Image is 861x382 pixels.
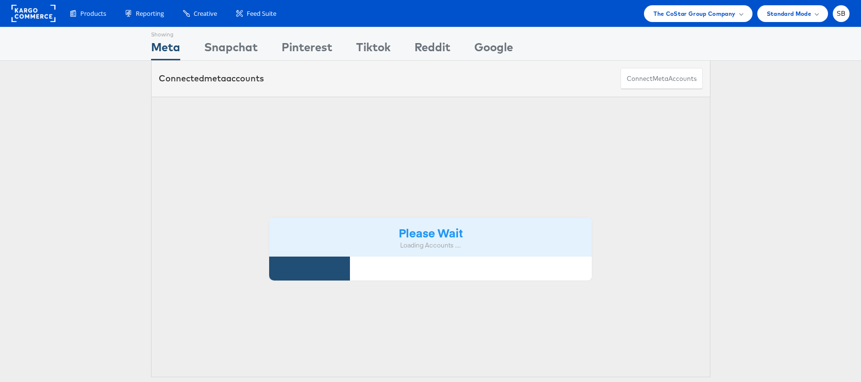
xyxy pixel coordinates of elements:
[767,9,811,19] span: Standard Mode
[654,9,735,19] span: The CoStar Group Company
[282,39,332,60] div: Pinterest
[151,27,180,39] div: Showing
[194,9,217,18] span: Creative
[276,241,585,250] div: Loading Accounts ....
[247,9,276,18] span: Feed Suite
[204,39,258,60] div: Snapchat
[204,73,226,84] span: meta
[621,68,703,90] button: ConnectmetaAccounts
[159,72,264,85] div: Connected accounts
[837,11,846,17] span: SB
[356,39,391,60] div: Tiktok
[474,39,513,60] div: Google
[151,39,180,60] div: Meta
[653,74,668,83] span: meta
[80,9,106,18] span: Products
[136,9,164,18] span: Reporting
[414,39,450,60] div: Reddit
[399,225,463,240] strong: Please Wait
